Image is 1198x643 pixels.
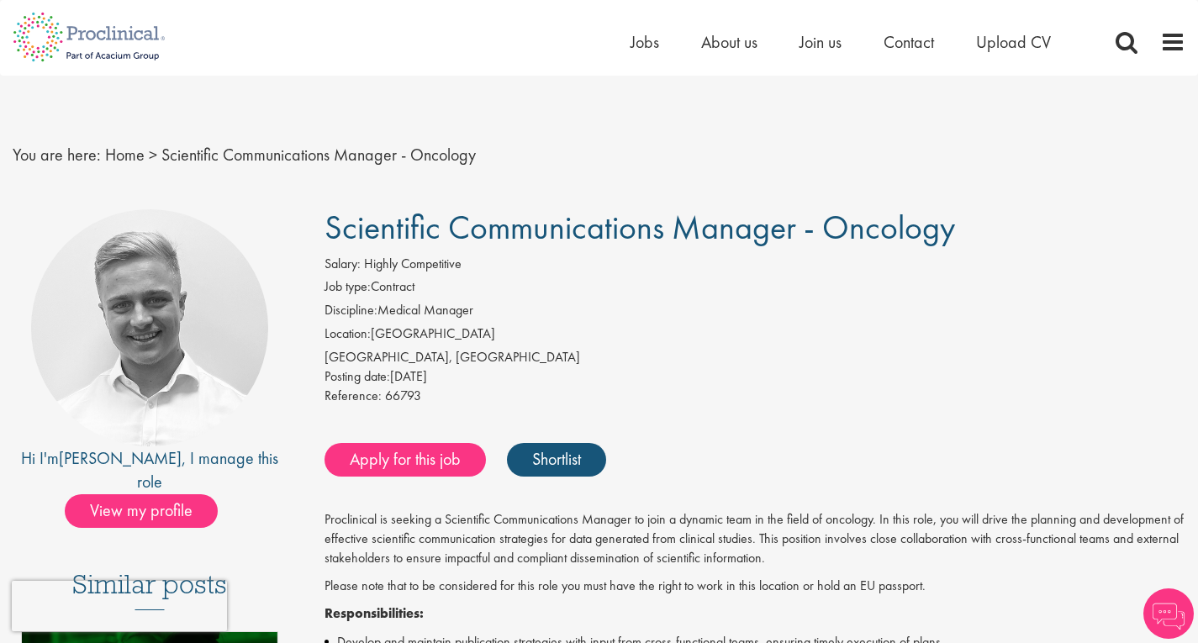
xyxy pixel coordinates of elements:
[325,367,390,385] span: Posting date:
[631,31,659,53] a: Jobs
[325,324,371,344] label: Location:
[325,604,424,622] strong: Responsibilities:
[12,581,227,631] iframe: reCAPTCHA
[325,255,361,274] label: Salary:
[13,446,287,494] div: Hi I'm , I manage this role
[13,144,101,166] span: You are here:
[701,31,757,53] a: About us
[325,206,955,249] span: Scientific Communications Manager - Oncology
[385,387,421,404] span: 66793
[325,367,1185,387] div: [DATE]
[976,31,1051,53] a: Upload CV
[325,277,371,297] label: Job type:
[325,348,1185,367] div: [GEOGRAPHIC_DATA], [GEOGRAPHIC_DATA]
[59,447,182,469] a: [PERSON_NAME]
[325,387,382,406] label: Reference:
[325,443,486,477] a: Apply for this job
[65,498,235,519] a: View my profile
[31,209,268,446] img: imeage of recruiter Joshua Bye
[507,443,606,477] a: Shortlist
[149,144,157,166] span: >
[325,301,1185,324] li: Medical Manager
[161,144,476,166] span: Scientific Communications Manager - Oncology
[325,301,377,320] label: Discipline:
[325,510,1185,568] p: Proclinical is seeking a Scientific Communications Manager to join a dynamic team in the field of...
[800,31,842,53] a: Join us
[65,494,218,528] span: View my profile
[1143,588,1194,639] img: Chatbot
[105,144,145,166] a: breadcrumb link
[325,277,1185,301] li: Contract
[325,324,1185,348] li: [GEOGRAPHIC_DATA]
[72,570,227,610] h3: Similar posts
[364,255,462,272] span: Highly Competitive
[884,31,934,53] a: Contact
[325,577,1185,596] p: Please note that to be considered for this role you must have the right to work in this location ...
